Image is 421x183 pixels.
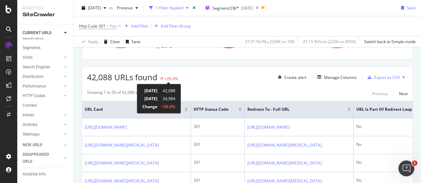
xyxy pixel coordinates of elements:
button: Add Filter Group [152,22,191,30]
div: Outlinks [23,121,37,128]
span: 1 [412,160,417,166]
button: Next [399,90,408,97]
div: Analytics [23,5,68,11]
button: [DATE] [79,3,109,13]
div: Previous [372,91,388,96]
span: URL is Part of Redirect Loop [356,106,412,112]
button: Clear [101,36,120,47]
a: Distribution [23,73,62,80]
div: 25.15 % Visits ( 225K on 895K ) [303,39,356,44]
text: 1/5 [161,44,167,49]
span: Segment: CB/* [212,5,239,11]
span: URL Card [85,106,183,112]
div: SiteCrawler [23,11,68,19]
button: 1 Filter Applied [146,3,191,13]
td: 42,088 [157,87,175,95]
button: Segment:CB/*[DATE] [203,3,253,13]
button: Add Filter [122,22,149,30]
button: Save [123,36,140,47]
a: Segments [23,44,69,51]
div: 301 [194,159,242,165]
a: Content [23,102,69,109]
div: Sitemaps [23,131,40,138]
a: [URL][DOMAIN_NAME][MEDICAL_DATA] [85,142,159,149]
a: Performance [23,83,62,90]
div: Segments [23,44,41,51]
div: Content [23,102,37,109]
div: Export as CSV [374,75,400,80]
a: Movements [23,35,69,42]
td: [DATE] [142,87,157,95]
div: Apply [88,39,98,44]
a: [URL][DOMAIN_NAME][MEDICAL_DATA] [85,160,159,166]
button: Switch back to Simple mode [362,36,416,47]
div: 1 Filter Applied [156,5,183,11]
div: +20.3% [161,104,175,109]
a: DISAPPEARED URLS [23,151,62,165]
span: = [107,23,109,29]
div: Add Filter Group [161,23,191,29]
a: Outlinks [23,121,62,128]
a: [URL][DOMAIN_NAME] [247,124,290,131]
span: vs [109,5,114,11]
button: Save [398,3,416,13]
iframe: Intercom live chat [398,160,414,176]
span: HTTP Status Code [194,106,228,112]
a: Search Engines [23,64,62,71]
td: 34,984 [157,95,175,103]
div: 37.91 % URLs ( 538K on 1M ) [245,39,295,44]
span: 42,088 URLs found [87,72,157,83]
a: [URL][DOMAIN_NAME][MEDICAL_DATA] [247,160,322,166]
div: 301 [194,142,242,148]
div: Add Filter [131,23,149,29]
div: Save [407,5,416,11]
span: Previous [114,5,133,11]
a: NEW URLS [23,142,62,149]
div: Movements [23,35,43,42]
td: Change [142,103,157,111]
div: Switch back to Simple mode [364,39,416,44]
a: [URL][DOMAIN_NAME][MEDICAL_DATA] [247,142,322,149]
span: Yes [110,22,117,31]
a: Sitemaps [23,131,62,138]
div: Next [399,91,408,96]
div: Save [131,39,140,44]
div: Analysis Info [23,171,46,178]
div: Visits [23,54,33,61]
div: Search Engines [23,64,50,71]
span: 2025 Aug. 27th [88,5,101,11]
a: [URL][DOMAIN_NAME] [85,124,127,131]
button: Previous [114,3,141,13]
a: HTTP Codes [23,92,62,99]
a: Visits [23,54,62,61]
button: Apply [79,36,98,47]
div: Performance [23,83,46,90]
div: DISAPPEARED URLS [23,151,56,165]
div: times [191,5,197,11]
span: Redirect To - Full URL [247,106,337,112]
a: Inlinks [23,112,62,119]
button: Create alert [275,72,306,83]
div: NEW URLS [23,142,42,149]
div: Showing 1 to 50 of 42,088 entries [87,90,148,97]
div: 301 [194,124,242,130]
a: Analysis Info [23,171,69,178]
td: [DATE] [142,95,157,103]
div: Clear [110,39,120,44]
button: Export as CSV [365,72,400,83]
div: HTTP Codes [23,92,45,99]
div: Distribution [23,73,43,80]
span: Http Code 301 [79,23,106,29]
div: CURRENT URLS [23,30,51,36]
div: Manage Columns [324,75,357,80]
button: Manage Columns [315,73,357,81]
div: [DATE] [241,5,253,11]
div: Inlinks [23,112,34,119]
div: +20.3% [164,76,178,82]
div: Create alert [284,75,306,80]
a: CURRENT URLS [23,30,62,36]
button: Previous [372,90,388,97]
